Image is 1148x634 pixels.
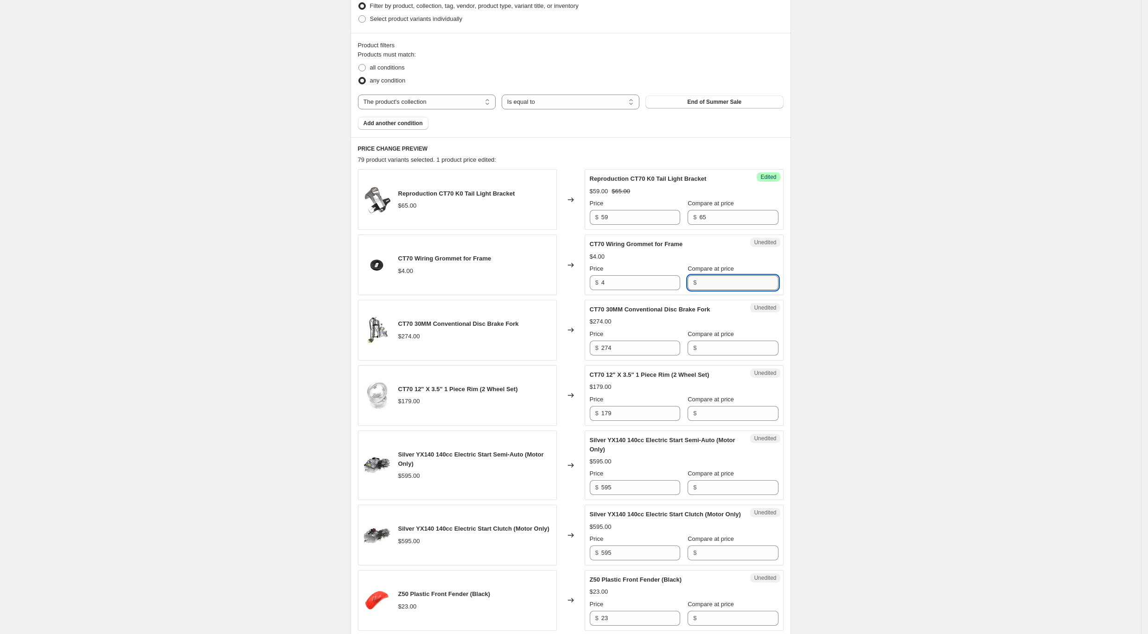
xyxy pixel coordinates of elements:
span: Compare at price [688,396,734,403]
span: Compare at price [688,470,734,477]
span: End of Summer Sale [687,98,741,106]
span: Products must match: [358,51,416,58]
span: $ [693,214,696,221]
span: Price [590,535,604,542]
div: $274.00 [590,317,612,326]
span: Z50 Plastic Front Fender (Black) [398,590,491,597]
div: $59.00 [590,187,608,196]
span: CT70 12" X 3.5" 1 Piece Rim (2 Wheel Set) [398,386,518,393]
span: Price [590,601,604,608]
span: Unedited [754,239,776,246]
img: PXL_20220730_223618801_80x.jpg [363,251,391,279]
span: any condition [370,77,406,84]
span: Unedited [754,435,776,442]
div: Product filters [358,41,784,50]
span: CT70 Wiring Grommet for Frame [590,241,683,247]
span: Unedited [754,304,776,311]
span: $ [693,344,696,351]
button: End of Summer Sale [645,95,783,108]
span: $ [693,410,696,417]
span: $ [595,549,599,556]
img: AutoR_80x.jpg [363,451,391,479]
div: $4.00 [398,266,414,276]
span: Compare at price [688,330,734,337]
img: 1_c698ba4a-5c7f-4212-b22f-e7d07692fd8a_80x.png [363,186,391,214]
span: CT70 30MM Conventional Disc Brake Fork [398,320,519,327]
div: $595.00 [398,471,420,481]
span: $ [595,410,599,417]
span: Price [590,330,604,337]
span: Add another condition [364,120,423,127]
h6: PRICE CHANGE PREVIEW [358,145,784,152]
span: Edited [760,173,776,181]
div: $595.00 [590,522,612,532]
div: $4.00 [590,252,605,261]
span: Silver YX140 140cc Electric Start Clutch (Motor Only) [398,525,549,532]
span: Compare at price [688,200,734,207]
div: $595.00 [398,537,420,546]
div: $179.00 [590,382,612,392]
span: Silver YX140 140cc Electric Start Semi-Auto (Motor Only) [398,451,544,467]
span: CT70 Wiring Grommet for Frame [398,255,491,262]
img: PXL_20240109_223312941_80x.jpg [363,381,391,409]
span: Select product variants individually [370,15,462,22]
span: $ [595,344,599,351]
span: $ [595,615,599,621]
span: Price [590,265,604,272]
span: all conditions [370,64,405,71]
span: 79 product variants selected. 1 product price edited: [358,156,496,163]
span: CT70 12" X 3.5" 1 Piece Rim (2 Wheel Set) [590,371,709,378]
span: Reproduction CT70 K0 Tail Light Bracket [590,175,707,182]
span: Silver YX140 140cc Electric Start Semi-Auto (Motor Only) [590,437,735,453]
strike: $65.00 [612,187,630,196]
span: $ [595,214,599,221]
span: $ [693,549,696,556]
div: $179.00 [398,397,420,406]
div: $595.00 [590,457,612,466]
span: Reproduction CT70 K0 Tail Light Bracket [398,190,515,197]
span: Compare at price [688,535,734,542]
span: Compare at price [688,265,734,272]
img: PXL_20230130_034448358_80x.jpg [363,586,391,614]
span: Price [590,396,604,403]
span: Unedited [754,509,776,516]
img: 2edit_26f34494-de93-4224-a97c-99a6868dd0a2_80x.png [363,316,391,344]
span: $ [595,484,599,491]
div: $274.00 [398,332,420,341]
span: $ [595,279,599,286]
span: Silver YX140 140cc Electric Start Clutch (Motor Only) [590,511,741,518]
span: Unedited [754,574,776,582]
span: $ [693,615,696,621]
span: $ [693,279,696,286]
span: Price [590,200,604,207]
img: ClutchR_80x.jpg [363,521,391,549]
button: Add another condition [358,117,428,130]
span: Unedited [754,369,776,377]
span: Price [590,470,604,477]
span: $ [693,484,696,491]
span: Z50 Plastic Front Fender (Black) [590,576,682,583]
span: Compare at price [688,601,734,608]
span: Filter by product, collection, tag, vendor, product type, variant title, or inventory [370,2,579,9]
div: $65.00 [398,201,417,210]
div: $23.00 [590,587,608,596]
span: CT70 30MM Conventional Disc Brake Fork [590,306,710,313]
div: $23.00 [398,602,417,611]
